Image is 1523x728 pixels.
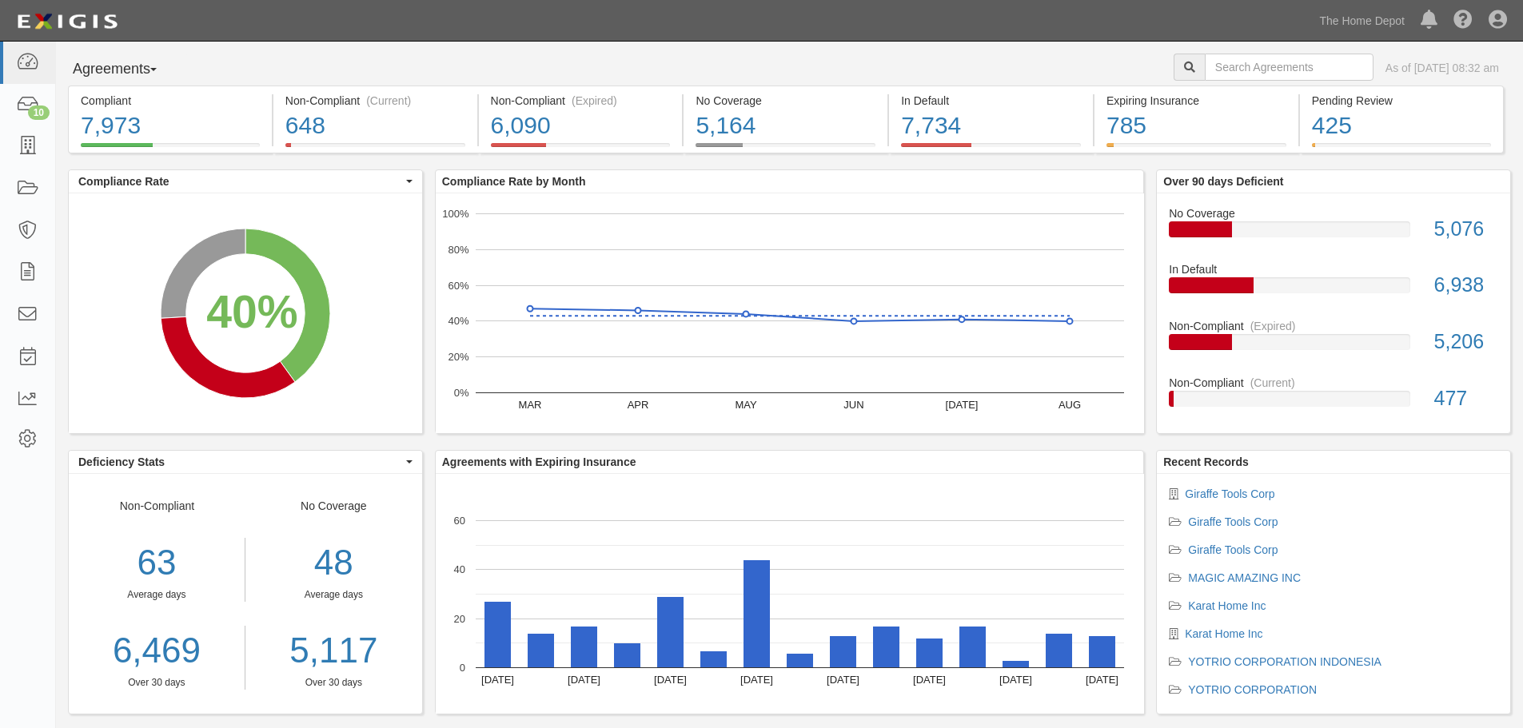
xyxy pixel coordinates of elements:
[945,399,978,411] text: [DATE]
[1163,455,1249,468] b: Recent Records
[1205,54,1373,81] input: Search Agreements
[1169,318,1498,375] a: Non-Compliant(Expired)5,206
[999,674,1032,686] text: [DATE]
[206,280,297,345] div: 40%
[568,674,600,686] text: [DATE]
[257,538,410,588] div: 48
[1188,599,1266,612] a: Karat Home Inc
[479,143,683,156] a: Non-Compliant(Expired)6,090
[69,538,245,588] div: 63
[442,175,586,188] b: Compliance Rate by Month
[1106,93,1286,109] div: Expiring Insurance
[696,109,875,143] div: 5,164
[1157,205,1510,221] div: No Coverage
[1422,271,1510,300] div: 6,938
[696,93,875,109] div: No Coverage
[69,626,245,676] a: 6,469
[1422,384,1510,413] div: 477
[1059,399,1081,411] text: AUG
[572,93,617,109] div: (Expired)
[1300,143,1504,156] a: Pending Review425
[1106,109,1286,143] div: 785
[1312,93,1491,109] div: Pending Review
[1169,205,1498,262] a: No Coverage5,076
[453,387,468,399] text: 0%
[366,93,411,109] div: (Current)
[491,93,671,109] div: Non-Compliant (Expired)
[1188,655,1381,668] a: YOTRIO CORPORATION INDONESIA
[69,451,422,473] button: Deficiency Stats
[257,588,410,602] div: Average days
[442,455,636,468] b: Agreements with Expiring Insurance
[684,143,887,156] a: No Coverage5,164
[1312,109,1491,143] div: 425
[68,54,188,86] button: Agreements
[1188,543,1278,556] a: Giraffe Tools Corp
[1422,215,1510,244] div: 5,076
[12,7,122,36] img: logo-5460c22ac91f19d4615b14bd174203de0afe785f0fc80cf4dbbc73dc1793850b.png
[1157,375,1510,391] div: Non-Compliant
[460,662,465,674] text: 0
[257,676,410,690] div: Over 30 days
[1250,375,1295,391] div: (Current)
[1188,515,1278,528] a: Giraffe Tools Corp
[827,674,859,686] text: [DATE]
[69,588,245,602] div: Average days
[285,109,465,143] div: 648
[453,515,464,527] text: 60
[1169,375,1498,420] a: Non-Compliant(Current)477
[1157,261,1510,277] div: In Default
[1163,175,1283,188] b: Over 90 days Deficient
[1157,318,1510,334] div: Non-Compliant
[735,399,757,411] text: MAY
[1188,571,1301,584] a: MAGIC AMAZING INC
[273,143,477,156] a: Non-Compliant(Current)648
[491,109,671,143] div: 6,090
[1250,318,1296,334] div: (Expired)
[69,170,422,193] button: Compliance Rate
[889,143,1093,156] a: In Default7,734
[436,193,1144,433] svg: A chart.
[1453,11,1473,30] i: Help Center - Complianz
[81,109,260,143] div: 7,973
[843,399,863,411] text: JUN
[740,674,773,686] text: [DATE]
[69,193,422,433] svg: A chart.
[442,208,469,220] text: 100%
[448,244,468,256] text: 80%
[1385,60,1499,76] div: As of [DATE] 08:32 am
[901,93,1081,109] div: In Default
[448,351,468,363] text: 20%
[1185,487,1274,500] a: Giraffe Tools Corp
[1086,674,1118,686] text: [DATE]
[69,498,245,690] div: Non-Compliant
[901,109,1081,143] div: 7,734
[28,105,50,120] div: 10
[518,399,541,411] text: MAR
[1188,683,1317,696] a: YOTRIO CORPORATION
[1169,261,1498,318] a: In Default6,938
[654,674,687,686] text: [DATE]
[285,93,465,109] div: Non-Compliant (Current)
[436,474,1144,714] svg: A chart.
[1311,5,1413,37] a: The Home Depot
[78,454,402,470] span: Deficiency Stats
[453,563,464,575] text: 40
[913,674,946,686] text: [DATE]
[68,143,272,156] a: Compliant7,973
[1185,627,1262,640] a: Karat Home Inc
[69,676,245,690] div: Over 30 days
[627,399,648,411] text: APR
[448,279,468,291] text: 60%
[257,626,410,676] a: 5,117
[81,93,260,109] div: Compliant
[1094,143,1298,156] a: Expiring Insurance785
[481,674,514,686] text: [DATE]
[78,173,402,189] span: Compliance Rate
[245,498,422,690] div: No Coverage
